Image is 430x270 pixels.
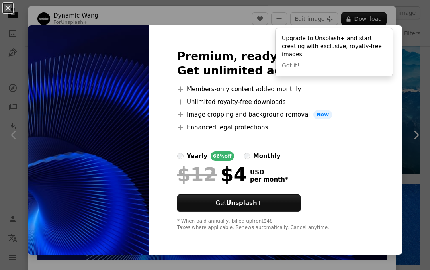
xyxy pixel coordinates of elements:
[244,153,250,159] input: monthly
[250,169,288,176] span: USD
[177,194,301,212] button: GetUnsplash+
[177,164,217,185] span: $12
[28,25,149,255] img: premium_photo-1675356073922-24e1fa167d9a
[177,218,373,231] div: * When paid annually, billed upfront $48 Taxes where applicable. Renews automatically. Cancel any...
[177,97,373,107] li: Unlimited royalty-free downloads
[313,110,332,119] span: New
[177,164,247,185] div: $4
[177,123,373,132] li: Enhanced legal protections
[211,151,234,161] div: 66% off
[226,200,262,207] strong: Unsplash+
[250,176,288,183] span: per month *
[276,28,393,76] div: Upgrade to Unsplash+ and start creating with exclusive, royalty-free images.
[187,151,207,161] div: yearly
[177,49,373,78] h2: Premium, ready to use images. Get unlimited access.
[177,84,373,94] li: Members-only content added monthly
[253,151,281,161] div: monthly
[177,110,373,119] li: Image cropping and background removal
[282,62,299,70] button: Got it!
[177,153,184,159] input: yearly66%off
